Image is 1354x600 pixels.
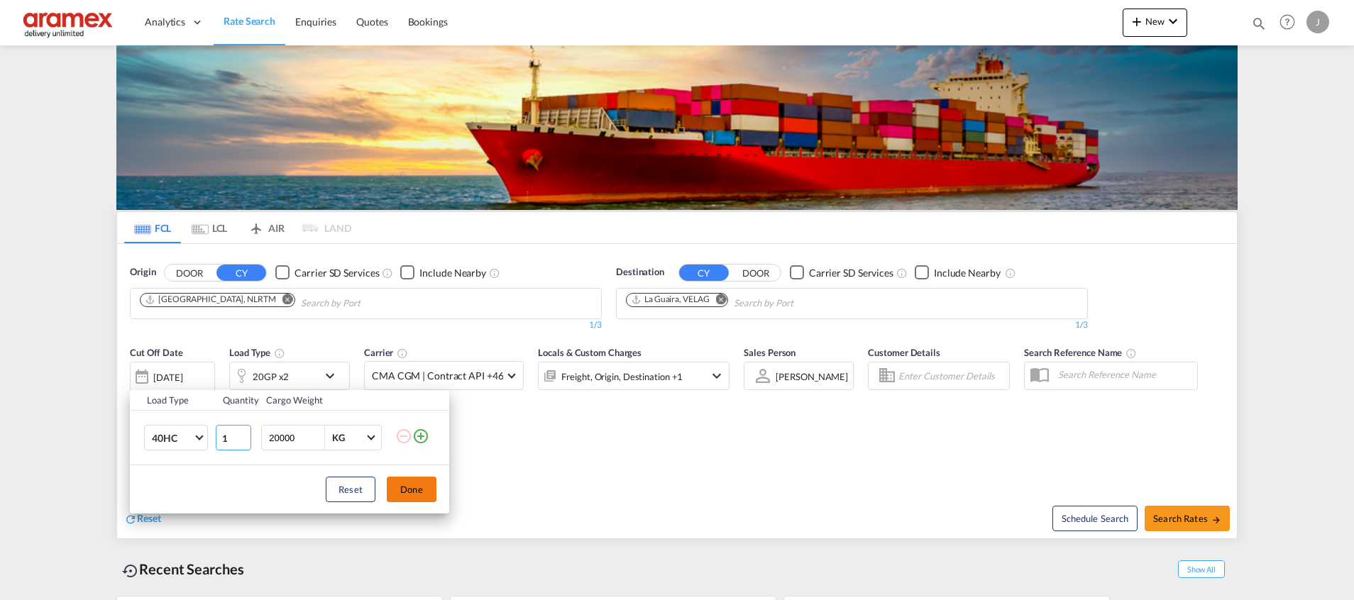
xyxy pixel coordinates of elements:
md-icon: icon-minus-circle-outline [395,428,412,445]
button: Reset [326,477,375,502]
div: KG [332,432,345,443]
div: Cargo Weight [266,394,387,406]
span: 40HC [152,431,193,445]
th: Load Type [130,390,214,411]
md-icon: icon-plus-circle-outline [412,428,429,445]
button: Done [387,477,436,502]
input: Enter Weight [268,426,324,450]
input: Qty [216,425,251,450]
md-select: Choose: 40HC [144,425,208,450]
th: Quantity [214,390,258,411]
